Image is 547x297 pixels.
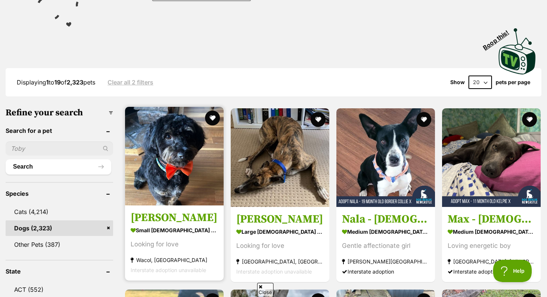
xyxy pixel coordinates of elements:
div: Interstate adoption [448,267,535,277]
button: favourite [205,111,220,125]
a: [PERSON_NAME] small [DEMOGRAPHIC_DATA] Dog Looking for love Wacol, [GEOGRAPHIC_DATA] Interstate a... [125,205,224,281]
strong: small [DEMOGRAPHIC_DATA] Dog [131,225,218,236]
strong: [PERSON_NAME][GEOGRAPHIC_DATA], [GEOGRAPHIC_DATA] [342,257,429,267]
img: Nala - 19 Month Old Border Collie X - Border Collie Dog [336,108,435,207]
header: Species [6,190,113,197]
div: Looking for love [131,240,218,250]
h3: [PERSON_NAME] [236,213,324,227]
h3: Refine your search [6,108,113,118]
h3: Max - [DEMOGRAPHIC_DATA] Kelpie X [448,213,535,227]
button: favourite [311,112,326,127]
span: Close [257,283,273,296]
div: Looking for love [236,241,324,251]
a: Clear all 2 filters [108,79,153,86]
button: favourite [416,112,431,127]
div: Interstate adoption [342,267,429,277]
img: Nash - Greyhound Dog [231,108,329,207]
h3: Nala - [DEMOGRAPHIC_DATA] Border Collie X [342,213,429,227]
img: PetRescue TV logo [499,28,536,74]
strong: Wacol, [GEOGRAPHIC_DATA] [131,255,218,265]
a: [PERSON_NAME] large [DEMOGRAPHIC_DATA] Dog Looking for love [GEOGRAPHIC_DATA], [GEOGRAPHIC_DATA] ... [231,207,329,282]
header: Search for a pet [6,127,113,134]
img: Ollie - Shih Tzu x Poodle Miniature Dog [125,107,224,205]
a: Other Pets (387) [6,237,113,252]
div: Gentle affectionate girl [342,241,429,251]
a: Nala - [DEMOGRAPHIC_DATA] Border Collie X medium [DEMOGRAPHIC_DATA] Dog Gentle affectionate girl ... [336,207,435,282]
iframe: Help Scout Beacon - Open [493,260,532,282]
span: Interstate adoption unavailable [131,267,206,274]
input: Toby [6,141,113,156]
div: Loving energetic boy [448,241,535,251]
a: Cats (4,214) [6,204,113,220]
strong: [GEOGRAPHIC_DATA], [GEOGRAPHIC_DATA] [448,257,535,267]
strong: [GEOGRAPHIC_DATA], [GEOGRAPHIC_DATA] [236,257,324,267]
strong: medium [DEMOGRAPHIC_DATA] Dog [448,227,535,237]
img: Max - 11 Month Old Kelpie X - Australian Kelpie Dog [442,108,541,207]
header: State [6,268,113,275]
span: Displaying to of pets [17,79,95,86]
strong: 1 [46,79,49,86]
label: pets per page [496,79,530,85]
button: favourite [522,112,537,127]
strong: 2,323 [67,79,83,86]
a: Dogs (2,323) [6,220,113,236]
strong: 19 [54,79,61,86]
a: Max - [DEMOGRAPHIC_DATA] Kelpie X medium [DEMOGRAPHIC_DATA] Dog Loving energetic boy [GEOGRAPHIC_... [442,207,541,282]
strong: medium [DEMOGRAPHIC_DATA] Dog [342,227,429,237]
a: Boop this! [499,22,536,76]
span: Interstate adoption unavailable [236,269,312,275]
h3: [PERSON_NAME] [131,211,218,225]
strong: large [DEMOGRAPHIC_DATA] Dog [236,227,324,237]
span: Boop this! [482,24,516,51]
span: Show [450,79,465,85]
button: Search [6,159,111,174]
